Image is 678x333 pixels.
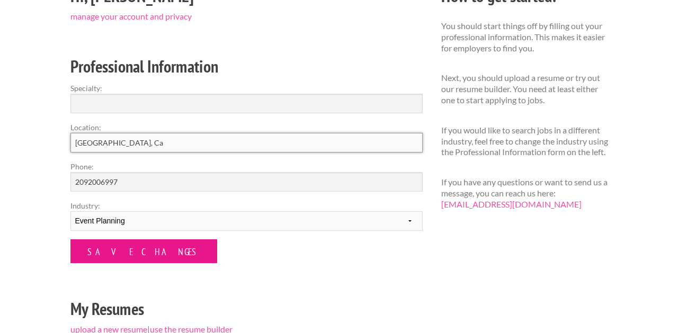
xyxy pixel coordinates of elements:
p: Next, you should upload a resume or try out our resume builder. You need at least either one to s... [441,73,608,105]
label: Phone: [70,161,423,172]
a: manage your account and privacy [70,11,192,21]
a: [EMAIL_ADDRESS][DOMAIN_NAME] [441,199,582,209]
input: Save Changes [70,239,217,263]
p: You should start things off by filling out your professional information. This makes it easier fo... [441,21,608,53]
input: Optional [70,172,423,192]
label: Specialty: [70,83,423,94]
h2: Professional Information [70,55,423,78]
h2: My Resumes [70,297,423,321]
label: Location: [70,122,423,133]
p: If you have any questions or want to send us a message, you can reach us here: [441,177,608,210]
input: e.g. New York, NY [70,133,423,152]
label: Industry: [70,200,423,211]
p: If you would like to search jobs in a different industry, feel free to change the industry using ... [441,125,608,158]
